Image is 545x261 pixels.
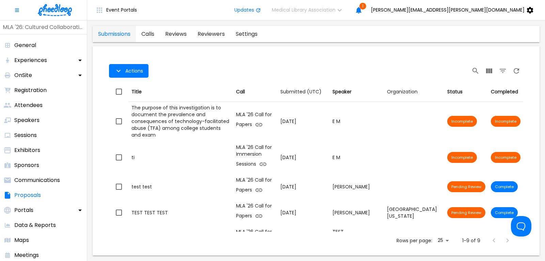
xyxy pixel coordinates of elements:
div: Proposal submission has not been completed [447,152,477,163]
div: [PERSON_NAME] [332,183,381,190]
div: MLA '26 Call for Immersion Sessions [236,228,275,256]
p: [DATE] [280,154,327,161]
p: [DATE] [280,209,327,216]
div: MLA '26 Call for Immersion Sessions [236,144,275,171]
p: Communications [14,176,60,184]
button: Refresh Page [510,64,523,78]
div: 25 [435,235,451,245]
button: Updates [229,3,266,17]
span: Pending Review [447,184,485,189]
a: proposals-tab-submissions [93,26,136,42]
p: 1-9 of 9 [462,237,480,244]
span: Incomplete [491,155,520,160]
span: Complete [491,210,518,215]
button: Search [469,64,482,78]
p: MLA '26: Cultured Collaborations [3,23,84,31]
div: Table Toolbar [109,60,523,82]
div: Status [447,88,485,96]
p: Data & Reports [14,221,56,229]
span: 1 [359,3,366,10]
p: Maps [14,236,29,244]
span: Incomplete [447,155,477,160]
a: proposals-tab-settings [230,26,263,42]
button: 1 [352,3,365,17]
p: Rows per page: [396,237,432,244]
div: Submission is complete [491,181,518,192]
div: Title [131,88,231,96]
div: Call [236,88,275,96]
div: Organization [387,88,418,96]
p: [DATE] [280,118,327,125]
p: Registration [14,86,47,94]
p: Proposals [14,191,41,199]
span: Incomplete [447,119,477,124]
div: E M [332,154,381,161]
a: proposals-tab-reviewers [192,26,230,42]
div: Proposal is pending review [447,207,485,218]
p: Sponsors [14,161,39,169]
p: Attendees [14,101,43,109]
p: Portals [14,206,33,214]
button: Medical Library Association [266,3,352,17]
p: General [14,41,36,49]
div: TEST TEST TEST [131,209,231,216]
div: Submitted (UTC) [280,88,322,96]
span: Refresh Page [510,66,523,74]
div: [GEOGRAPHIC_DATA][US_STATE] [387,206,442,219]
div: test test [131,183,231,190]
div: MLA '26 Call for Papers [236,111,275,132]
button: Event Portals [90,3,142,17]
div: Speaker [332,88,381,96]
div: Proposal submission has not been completed [447,116,477,127]
p: OnSite [14,71,32,79]
div: Submission is incomplete [491,152,520,163]
div: MLA '26 Call for Papers [236,202,275,223]
span: Complete [491,184,518,189]
a: proposals-tab-reviews [160,26,192,42]
div: ti [131,154,231,161]
div: MLA '26 Call for Papers [236,176,275,197]
span: [PERSON_NAME][EMAIL_ADDRESS][PERSON_NAME][DOMAIN_NAME] [371,7,525,13]
img: logo [38,4,72,16]
iframe: Toggle Customer Support [511,216,531,236]
div: Completed [491,88,520,96]
button: Sort [278,86,324,98]
div: The purpose of this investigation is to document the prevalence and consequences of technology-fa... [131,104,231,138]
span: Pending Review [447,210,485,215]
div: [PERSON_NAME] [332,209,381,216]
div: proposals tabs [93,26,263,42]
div: E M [332,118,381,125]
div: Submission is incomplete [491,116,520,127]
span: Event Portals [106,7,137,13]
button: Sort [384,86,420,98]
p: Meetings [14,251,39,259]
div: TEST [PERSON_NAME] TEST [PERSON_NAME] [332,228,381,256]
p: Speakers [14,116,40,124]
button: [PERSON_NAME][EMAIL_ADDRESS][PERSON_NAME][DOMAIN_NAME] [365,3,542,17]
span: Actions [125,68,143,74]
p: Sessions [14,131,37,139]
button: Filter Table [496,64,510,78]
div: Submission is complete [491,207,518,218]
span: Incomplete [491,119,520,124]
p: [DATE] [280,183,327,190]
button: View Columns [482,64,496,78]
button: Actions [109,64,149,78]
div: Proposal is pending review [447,181,485,192]
span: Medical Library Association [272,7,336,13]
p: Exhibitors [14,146,40,154]
span: Updates [234,7,254,13]
a: proposals-tab-calls [136,26,160,42]
p: Experiences [14,56,47,64]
